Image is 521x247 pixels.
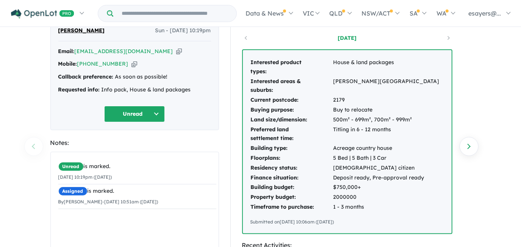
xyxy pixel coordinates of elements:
strong: Email: [58,48,75,55]
td: 1 - 3 months [333,202,440,212]
a: [EMAIL_ADDRESS][DOMAIN_NAME] [75,48,173,55]
td: Acreage country house [333,143,440,153]
img: Openlot PRO Logo White [11,9,74,19]
strong: Callback preference: [58,73,114,80]
td: Interested product types: [250,58,333,77]
td: Building budget: [250,182,333,192]
a: [DATE] [315,34,379,42]
small: [DATE] 10:19pm ([DATE]) [58,174,112,180]
td: [DEMOGRAPHIC_DATA] citizen [333,163,440,173]
td: Property budget: [250,192,333,202]
strong: Mobile: [58,60,77,67]
input: Try estate name, suburb, builder or developer [115,5,235,22]
button: Unread [104,106,165,122]
td: Buying purpose: [250,105,333,115]
button: Copy [131,60,137,68]
div: Notes: [50,138,219,148]
td: Residency status: [250,163,333,173]
div: is marked. [58,187,216,196]
td: [PERSON_NAME][GEOGRAPHIC_DATA] [333,77,440,96]
span: esayers@... [468,9,501,17]
td: 2000000 [333,192,440,202]
td: Building type: [250,143,333,153]
td: $750,000+ [333,182,440,192]
td: Current postcode: [250,95,333,105]
div: As soon as possible! [58,72,211,82]
td: 500m² - 699m², 700m² - 999m² [333,115,440,125]
td: Land size/dimension: [250,115,333,125]
td: Timeframe to purchase: [250,202,333,212]
td: Floorplans: [250,153,333,163]
td: Preferred land settlement time: [250,125,333,144]
span: [PERSON_NAME] [58,26,105,35]
a: [PHONE_NUMBER] [77,60,128,67]
div: is marked. [58,162,216,171]
td: Buy to relocate [333,105,440,115]
strong: Requested info: [58,86,100,93]
span: Assigned [58,187,88,196]
small: By [PERSON_NAME] - [DATE] 10:51am ([DATE]) [58,199,158,205]
td: Deposit ready, Pre-approval ready [333,173,440,183]
td: Finance situation: [250,173,333,183]
td: Interested areas & suburbs: [250,77,333,96]
button: Copy [176,47,182,55]
span: Sun - [DATE] 10:19pm [155,26,211,35]
span: Unread [58,162,84,171]
td: 5 Bed | 5 Bath | 3 Car [333,153,440,163]
td: 2179 [333,95,440,105]
td: House & land packages [333,58,440,77]
div: Submitted on [DATE] 10:06am ([DATE]) [250,218,444,226]
td: Titling in 6 - 12 months [333,125,440,144]
div: Info pack, House & land packages [58,85,211,94]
